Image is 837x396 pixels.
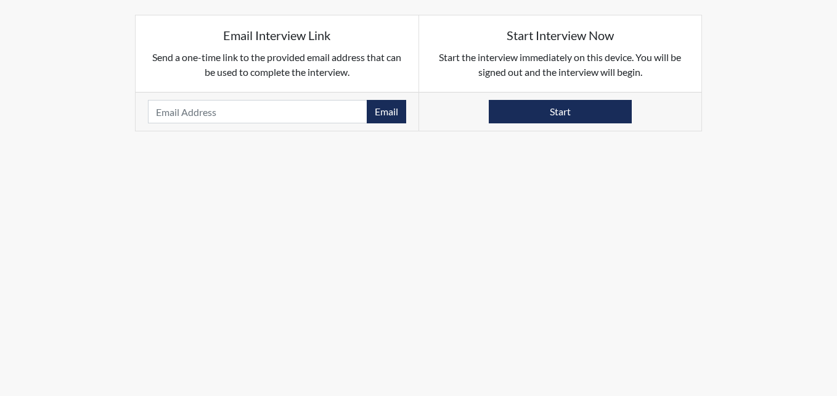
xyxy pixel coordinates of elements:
[148,100,367,123] input: Email Address
[148,28,406,43] h5: Email Interview Link
[367,100,406,123] button: Email
[431,28,690,43] h5: Start Interview Now
[489,100,632,123] button: Start
[431,50,690,80] p: Start the interview immediately on this device. You will be signed out and the interview will begin.
[148,50,406,80] p: Send a one-time link to the provided email address that can be used to complete the interview.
